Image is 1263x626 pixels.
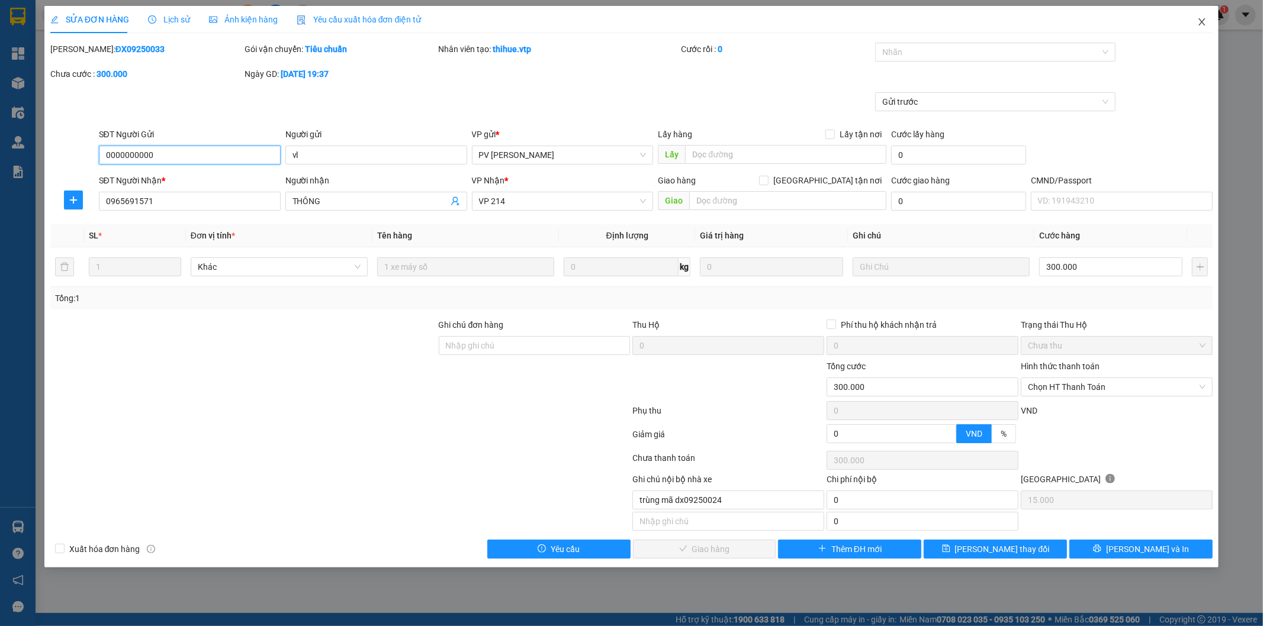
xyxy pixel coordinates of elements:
b: ĐX09250033 [115,44,165,54]
span: VND [1021,406,1037,415]
button: exclamation-circleYêu cầu [487,540,631,559]
button: delete [55,257,74,276]
span: Cước hàng [1039,231,1080,240]
span: Đơn vị tính [191,231,235,240]
b: Tiêu chuẩn [305,44,347,54]
div: [PERSON_NAME]: [50,43,242,56]
input: Nhập ghi chú [632,491,824,509]
span: picture [209,15,217,24]
span: clock-circle [148,15,156,24]
span: Thêm ĐH mới [831,543,882,556]
div: Tổng: 1 [55,292,487,305]
span: % [1001,429,1007,438]
div: VP gửi [472,128,654,141]
input: Cước lấy hàng [891,146,1026,164]
input: Ghi chú đơn hàng [439,336,631,355]
th: Ghi chú [848,224,1034,247]
div: Phụ thu [632,404,826,425]
span: Yêu cầu [551,543,580,556]
button: plus [1192,257,1208,276]
span: Định lượng [606,231,648,240]
span: Giao [658,191,689,210]
input: 0 [700,257,843,276]
span: VP Nhận [472,176,505,185]
input: Dọc đường [689,191,886,210]
input: Ghi Chú [853,257,1030,276]
div: Người gửi [285,128,467,141]
div: Nhân viên tạo: [439,43,679,56]
div: Chưa cước : [50,67,242,80]
span: Chọn HT Thanh Toán [1028,378,1206,396]
button: checkGiao hàng [633,540,776,559]
div: Giảm giá [632,428,826,448]
b: thihue.vtp [493,44,532,54]
button: Close [1185,6,1219,39]
span: Giao hàng [658,176,696,185]
span: Gửi trước [882,93,1108,111]
span: Tên hàng [377,231,412,240]
div: Ghi chú nội bộ nhà xe [632,473,824,491]
div: [GEOGRAPHIC_DATA] [1021,473,1213,491]
div: Ngày GD: [245,67,436,80]
div: CMND/Passport [1031,174,1213,187]
div: SĐT Người Gửi [99,128,281,141]
b: 0 [718,44,722,54]
label: Cước lấy hàng [891,130,944,139]
span: Lấy [658,145,685,164]
input: Cước giao hàng [891,192,1026,211]
div: Trạng thái Thu Hộ [1021,318,1213,331]
span: SỬA ĐƠN HÀNG [50,15,129,24]
span: Giá trị hàng [700,231,744,240]
span: Lấy tận nơi [835,128,886,141]
span: VND [966,429,982,438]
span: [PERSON_NAME] thay đổi [955,543,1050,556]
input: Dọc đường [685,145,886,164]
span: info-circle [1105,474,1115,483]
span: [PERSON_NAME] và In [1106,543,1189,556]
span: Yêu cầu xuất hóa đơn điện tử [297,15,422,24]
button: save[PERSON_NAME] thay đổi [924,540,1067,559]
span: close [1197,17,1207,27]
span: Khác [198,258,361,276]
div: Chưa thanh toán [632,451,826,472]
span: Xuất hóa đơn hàng [65,543,145,556]
span: save [942,544,950,554]
b: 300.000 [97,69,127,79]
button: plusThêm ĐH mới [778,540,921,559]
span: [GEOGRAPHIC_DATA] tận nơi [769,174,886,187]
span: edit [50,15,59,24]
span: Tổng cước [827,362,866,371]
button: plus [64,191,83,209]
input: Nhập ghi chú [632,512,824,531]
span: PV Đức Xuyên [479,146,647,164]
div: Chi phí nội bộ [827,473,1018,491]
b: [DATE] 19:37 [281,69,329,79]
span: plus [818,544,827,554]
label: Ghi chú đơn hàng [439,320,504,330]
span: Chưa thu [1028,337,1206,354]
span: plus [65,195,82,205]
span: VP 214 [479,192,647,210]
span: kg [679,257,690,276]
div: SĐT Người Nhận [99,174,281,187]
span: Lịch sử [148,15,190,24]
label: Hình thức thanh toán [1021,362,1100,371]
input: VD: Bàn, Ghế [377,257,554,276]
span: Thu Hộ [632,320,660,330]
div: Gói vận chuyển: [245,43,436,56]
span: Lấy hàng [658,130,692,139]
img: icon [297,15,306,25]
div: Cước rồi : [681,43,873,56]
button: printer[PERSON_NAME] và In [1069,540,1213,559]
label: Cước giao hàng [891,176,950,185]
span: SL [89,231,98,240]
span: Phí thu hộ khách nhận trả [836,318,941,331]
span: printer [1093,544,1101,554]
span: user-add [451,196,460,206]
div: Người nhận [285,174,467,187]
span: info-circle [147,545,155,553]
span: Ảnh kiện hàng [209,15,278,24]
span: exclamation-circle [538,544,546,554]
